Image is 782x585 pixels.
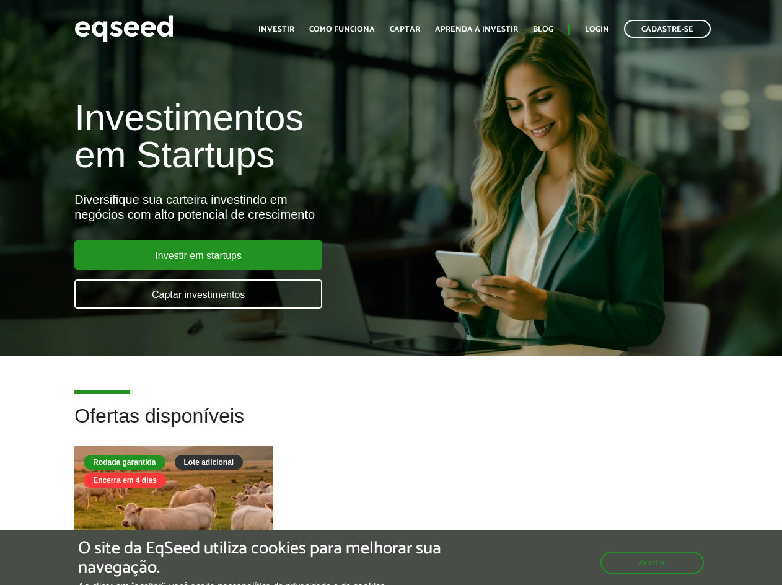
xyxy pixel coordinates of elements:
div: Lote adicional [175,455,244,470]
a: Login [585,25,609,33]
a: Aprenda a investir [435,25,518,33]
div: Diversifique sua carteira investindo em negócios com alto potencial de crescimento [74,192,447,222]
a: Cadastre-se [624,20,711,38]
a: Investir [258,25,294,33]
a: Captar [390,25,420,33]
button: Aceitar [600,552,704,574]
img: EqSeed [74,12,174,45]
h1: Investimentos em Startups [74,99,447,174]
h2: Ofertas disponíveis [74,405,708,446]
h5: O site da EqSeed utiliza cookies para melhorar sua navegação. [78,539,454,578]
a: Investir em startups [74,240,322,270]
a: Captar investimentos [74,279,322,309]
div: Encerra em 4 dias [84,473,166,488]
div: Rodada garantida [84,455,165,470]
a: Como funciona [309,25,375,33]
a: Blog [533,25,553,33]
